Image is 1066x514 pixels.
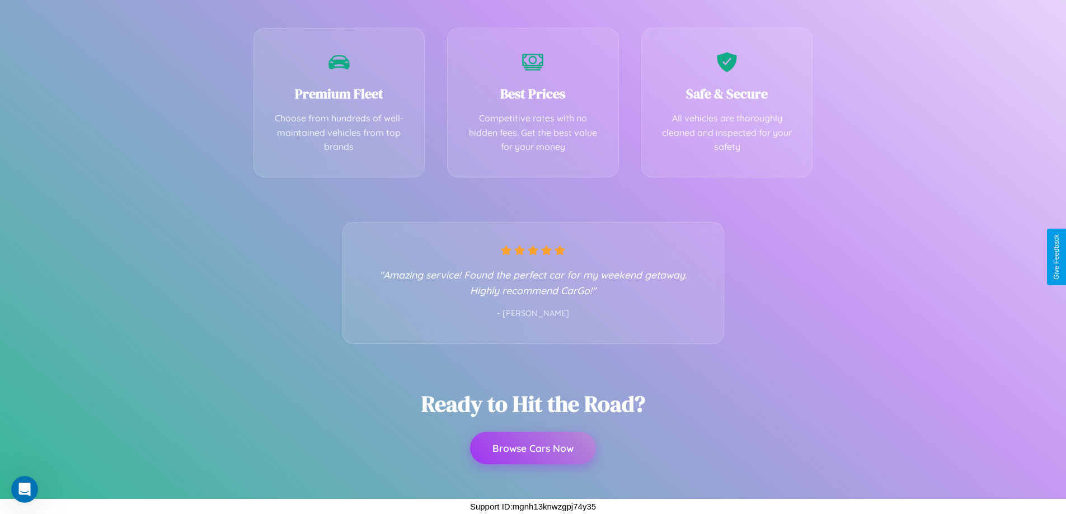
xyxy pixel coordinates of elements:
[470,432,596,464] button: Browse Cars Now
[421,389,645,419] h2: Ready to Hit the Road?
[365,267,701,298] p: "Amazing service! Found the perfect car for my weekend getaway. Highly recommend CarGo!"
[11,476,38,503] iframe: Intercom live chat
[470,499,596,514] p: Support ID: mgnh13knwzgpj74y35
[1053,234,1060,280] div: Give Feedback
[271,111,408,154] p: Choose from hundreds of well-maintained vehicles from top brands
[464,111,602,154] p: Competitive rates with no hidden fees. Get the best value for your money
[659,111,796,154] p: All vehicles are thoroughly cleaned and inspected for your safety
[271,84,408,103] h3: Premium Fleet
[365,306,701,321] p: - [PERSON_NAME]
[659,84,796,103] h3: Safe & Secure
[464,84,602,103] h3: Best Prices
